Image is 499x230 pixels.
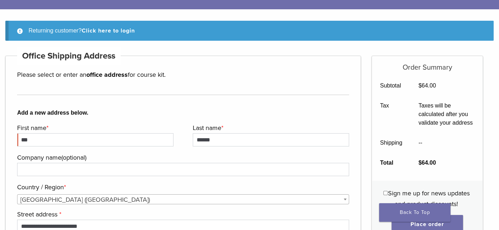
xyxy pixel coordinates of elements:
span: (optional) [61,154,86,161]
label: Street address [17,209,347,220]
span: $ [418,82,422,89]
th: Shipping [372,133,410,153]
span: Sign me up for news updates and product discounts! [388,189,469,208]
span: -- [418,140,422,146]
span: Country / Region [17,194,349,204]
h5: Order Summary [372,56,483,72]
label: Last name [193,122,347,133]
label: First name [17,122,172,133]
bdi: 64.00 [418,160,436,166]
bdi: 64.00 [418,82,436,89]
td: Taxes will be calculated after you validate your address [410,96,483,133]
span: $ [418,160,422,166]
a: Back To Top [379,203,450,222]
th: Tax [372,96,410,133]
label: Country / Region [17,182,347,192]
label: Company name [17,152,347,163]
th: Subtotal [372,76,410,96]
input: Sign me up for news updates and product discounts! [383,191,388,195]
span: United States (US) [17,195,349,205]
b: Add a new address below. [17,109,349,117]
div: Returning customer? [5,21,494,41]
p: Please select or enter an for course kit. [17,69,349,80]
a: Click here to login [82,27,135,34]
strong: office address [86,71,128,79]
h4: Office Shipping Address [17,47,121,65]
th: Total [372,153,410,173]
